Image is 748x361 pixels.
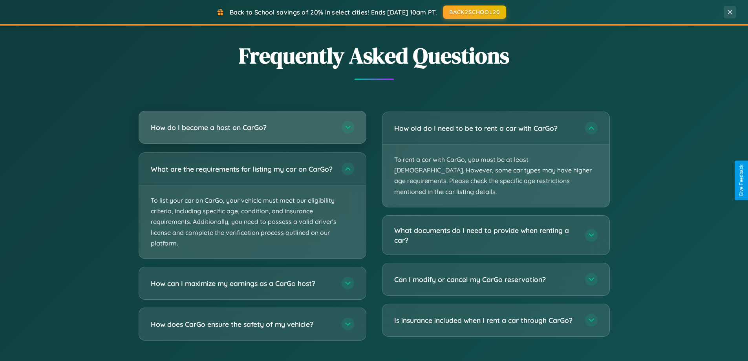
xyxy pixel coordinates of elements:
[151,319,334,329] h3: How does CarGo ensure the safety of my vehicle?
[394,315,577,325] h3: Is insurance included when I rent a car through CarGo?
[382,145,609,207] p: To rent a car with CarGo, you must be at least [DEMOGRAPHIC_DATA]. However, some car types may ha...
[151,164,334,174] h3: What are the requirements for listing my car on CarGo?
[139,40,610,71] h2: Frequently Asked Questions
[139,185,366,258] p: To list your car on CarGo, your vehicle must meet our eligibility criteria, including specific ag...
[394,275,577,284] h3: Can I modify or cancel my CarGo reservation?
[443,5,506,19] button: BACK2SCHOOL20
[394,123,577,133] h3: How old do I need to be to rent a car with CarGo?
[739,165,744,196] div: Give Feedback
[394,225,577,245] h3: What documents do I need to provide when renting a car?
[151,123,334,132] h3: How do I become a host on CarGo?
[230,8,437,16] span: Back to School savings of 20% in select cities! Ends [DATE] 10am PT.
[151,279,334,288] h3: How can I maximize my earnings as a CarGo host?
